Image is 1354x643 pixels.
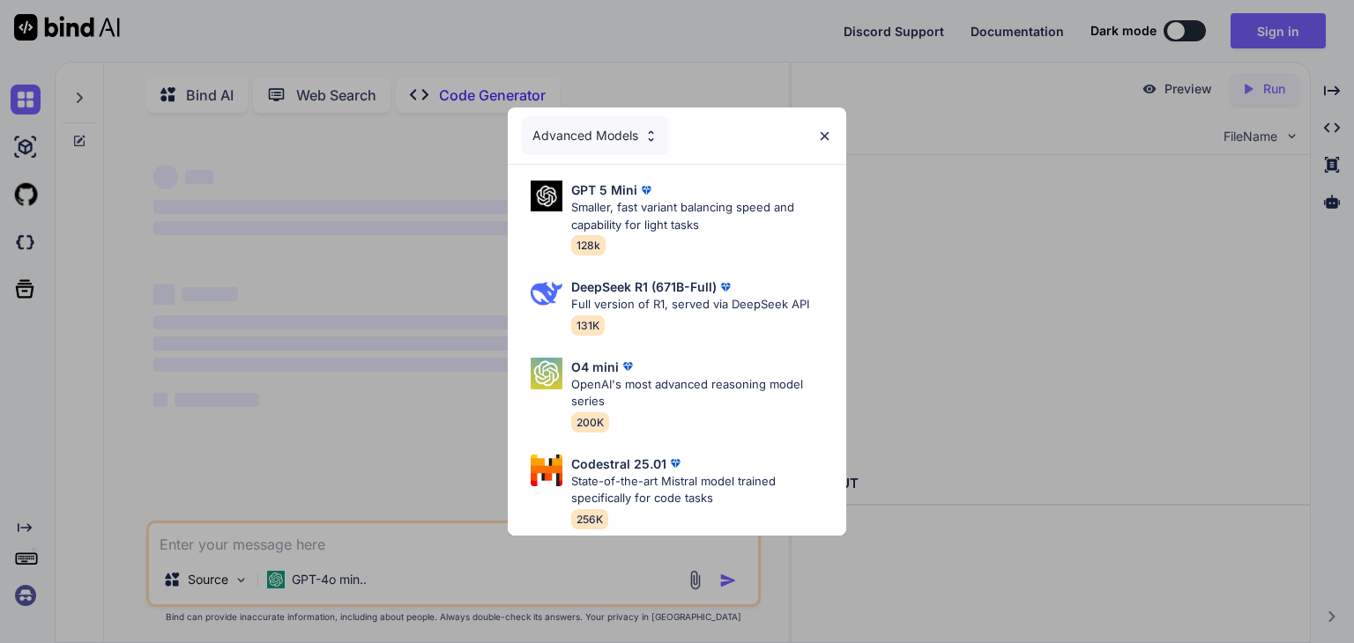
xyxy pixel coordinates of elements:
[571,181,637,199] p: GPT 5 Mini
[817,129,832,144] img: close
[571,376,832,410] p: OpenAI's most advanced reasoning model series
[531,181,562,211] img: Pick Models
[522,116,669,155] div: Advanced Models
[637,181,655,199] img: premium
[666,455,684,472] img: premium
[571,235,606,255] span: 128k
[644,129,658,144] img: Pick Models
[571,296,809,314] p: Full version of R1, served via DeepSeek API
[717,278,734,296] img: premium
[571,473,832,507] p: State-of-the-art Mistral model trained specifically for code tasks
[571,358,619,376] p: O4 mini
[571,455,666,473] p: Codestral 25.01
[571,509,608,529] span: 256K
[571,412,609,432] span: 200K
[531,358,562,389] img: Pick Models
[531,277,562,309] img: Pick Models
[619,358,636,375] img: premium
[571,277,717,296] p: DeepSeek R1 (671B-Full)
[571,199,832,233] p: Smaller, fast variant balancing speed and capability for light tasks
[571,315,605,336] span: 131K
[531,455,562,486] img: Pick Models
